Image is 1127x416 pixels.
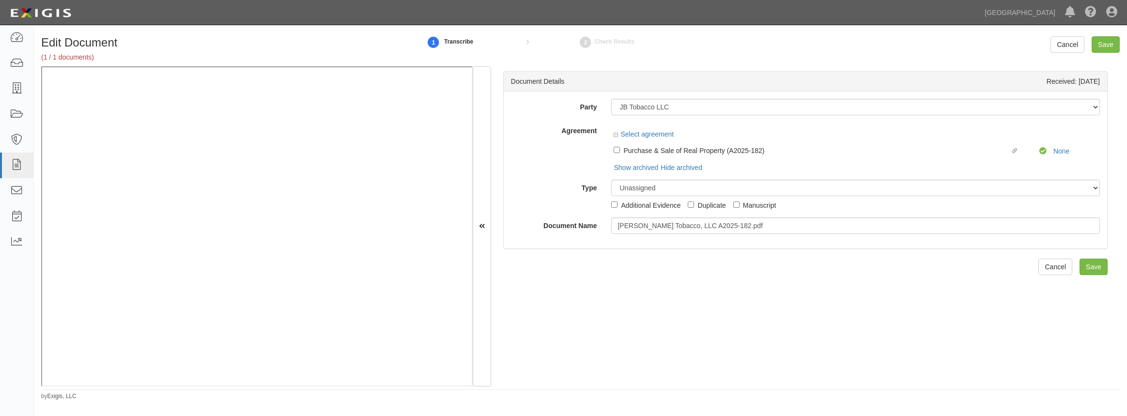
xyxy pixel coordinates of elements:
[733,201,740,208] input: Manuscript
[41,392,77,401] small: by
[47,393,77,400] a: Exigis, LLC
[980,3,1060,22] a: [GEOGRAPHIC_DATA]
[621,200,680,210] div: Additional Evidence
[595,38,634,45] small: Check Results
[511,77,565,86] div: Document Details
[504,99,604,112] label: Party
[1038,259,1072,275] a: Cancel
[743,200,776,210] div: Manuscript
[1053,147,1069,155] a: None
[1047,77,1100,86] div: Received: [DATE]
[1039,148,1051,155] i: Compliant
[611,201,618,208] input: Additional Evidence
[658,164,702,171] a: Hide arhived
[623,145,1010,155] div: Purchase & Sale of Real Property (A2025-182)
[578,37,593,48] strong: 2
[1050,36,1084,53] a: Cancel
[1080,259,1108,275] input: Save
[504,217,604,231] label: Document Name
[614,147,620,153] input: Purchase & Sale of Real Property (A2025-182)
[426,31,441,52] a: 1
[426,37,441,48] strong: 1
[578,31,593,52] a: Check Results
[41,36,391,49] h1: Edit Document
[504,180,604,193] label: Type
[41,54,391,61] h5: (1 / 1 documents)
[444,38,473,45] small: Transcribe
[7,4,74,22] img: logo-5460c22ac91f19d4615b14bd174203de0afe785f0fc80cf4dbbc73dc1793850b.png
[611,164,658,171] a: Show arhived
[614,130,674,138] a: Select agreement
[1012,149,1021,154] i: Linked agreement
[697,200,726,210] div: Duplicate
[1085,7,1096,18] i: Help Center - Complianz
[688,201,694,208] input: Duplicate
[1092,36,1120,53] input: Save
[504,123,604,136] label: Agreement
